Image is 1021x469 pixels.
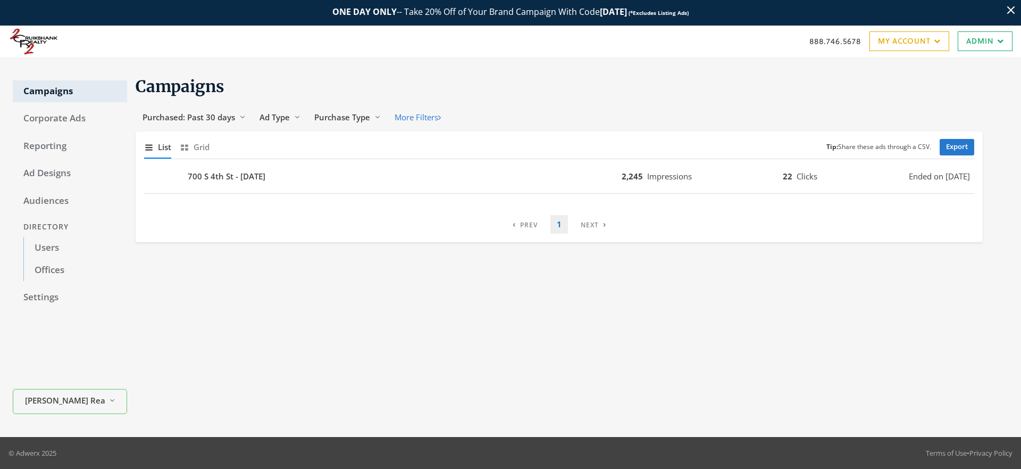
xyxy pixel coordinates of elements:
[136,76,224,96] span: Campaigns
[940,139,974,155] a: Export
[158,141,171,153] span: List
[926,448,1012,458] div: •
[144,163,974,189] button: 700 S 4th St - [DATE]2,245Impressions22ClicksEnded on [DATE]
[23,237,127,259] a: Users
[307,108,388,127] button: Purchase Type
[388,108,448,127] button: More Filters
[13,217,127,237] div: Directory
[958,31,1012,51] a: Admin
[188,170,265,183] b: 700 S 4th St - [DATE]
[926,448,967,458] a: Terms of Use
[314,112,370,122] span: Purchase Type
[253,108,307,127] button: Ad Type
[9,28,59,55] img: Adwerx
[144,136,171,159] button: List
[826,142,931,152] small: Share these ads through a CSV.
[826,142,838,151] b: Tip:
[783,171,792,182] b: 22
[260,112,290,122] span: Ad Type
[13,286,127,309] a: Settings
[13,162,127,185] a: Ad Designs
[797,171,817,182] span: Clicks
[969,448,1012,458] a: Privacy Policy
[622,171,643,182] b: 2,245
[13,389,127,414] button: [PERSON_NAME] Realty, Inc.
[13,80,127,103] a: Campaigns
[180,136,210,159] button: Grid
[809,36,861,47] a: 888.746.5678
[25,394,105,406] span: [PERSON_NAME] Realty, Inc.
[550,215,568,234] a: 1
[143,112,235,122] span: Purchased: Past 30 days
[909,170,970,183] span: Ended on [DATE]
[9,448,56,458] p: © Adwerx 2025
[194,141,210,153] span: Grid
[13,135,127,158] a: Reporting
[23,259,127,282] a: Offices
[869,31,949,51] a: My Account
[647,171,692,182] span: Impressions
[13,108,127,130] a: Corporate Ads
[13,190,127,212] a: Audiences
[136,108,253,127] button: Purchased: Past 30 days
[506,215,613,234] nav: pagination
